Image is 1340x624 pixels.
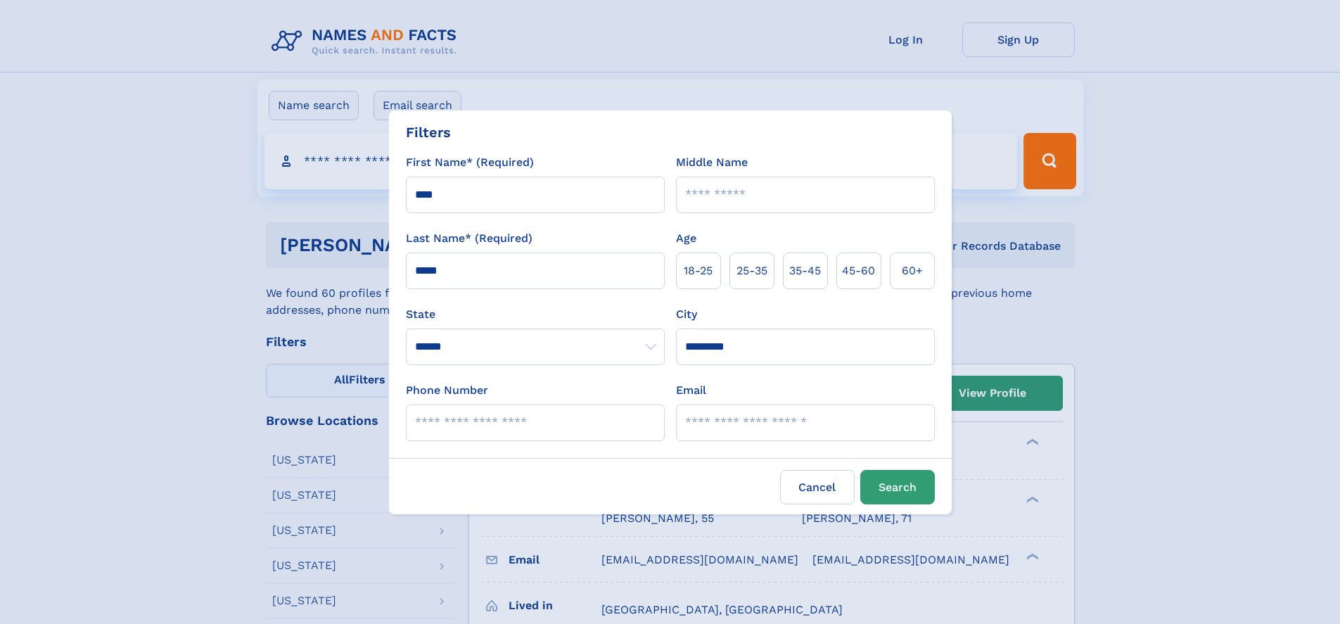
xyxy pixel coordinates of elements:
label: Middle Name [676,154,748,171]
label: City [676,306,697,323]
label: Last Name* (Required) [406,230,532,247]
button: Search [860,470,935,504]
label: Cancel [780,470,855,504]
span: 45‑60 [842,262,875,279]
div: Filters [406,122,451,143]
span: 35‑45 [789,262,821,279]
label: First Name* (Required) [406,154,534,171]
label: Phone Number [406,382,488,399]
span: 25‑35 [736,262,767,279]
label: Email [676,382,706,399]
label: Age [676,230,696,247]
label: State [406,306,665,323]
span: 18‑25 [684,262,713,279]
span: 60+ [902,262,923,279]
